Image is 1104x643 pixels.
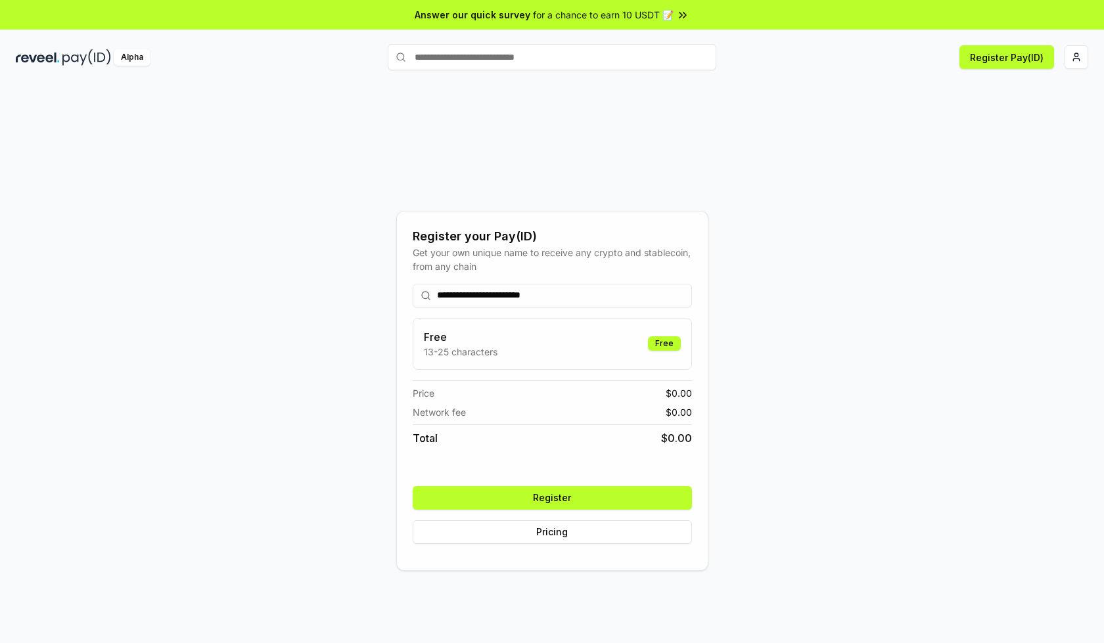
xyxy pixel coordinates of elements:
span: Network fee [413,405,466,419]
span: Answer our quick survey [415,8,530,22]
div: Free [648,336,681,351]
span: $ 0.00 [666,405,692,419]
div: Alpha [114,49,150,66]
button: Pricing [413,520,692,544]
span: Price [413,386,434,400]
h3: Free [424,329,497,345]
button: Register [413,486,692,510]
img: reveel_dark [16,49,60,66]
div: Get your own unique name to receive any crypto and stablecoin, from any chain [413,246,692,273]
button: Register Pay(ID) [959,45,1054,69]
div: Register your Pay(ID) [413,227,692,246]
span: for a chance to earn 10 USDT 📝 [533,8,674,22]
span: Total [413,430,438,446]
p: 13-25 characters [424,345,497,359]
span: $ 0.00 [661,430,692,446]
img: pay_id [62,49,111,66]
span: $ 0.00 [666,386,692,400]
